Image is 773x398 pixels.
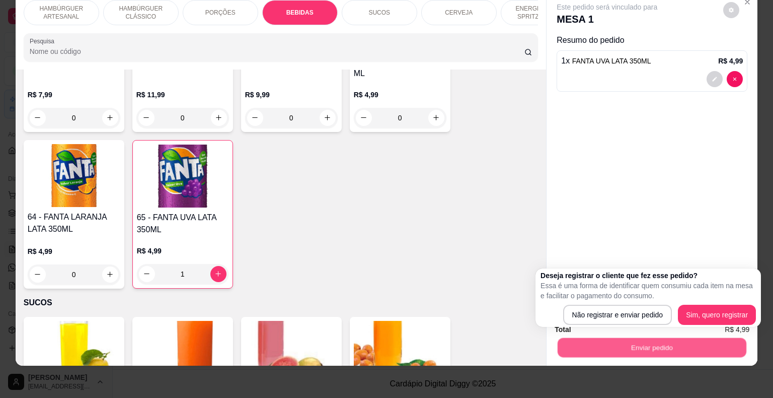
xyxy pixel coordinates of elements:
p: HAMBÚRGUER CLÁSSICO [112,5,170,21]
p: BEBIDAS [286,9,314,17]
button: Sim, quero registrar [678,305,756,325]
button: Enviar pedido [558,338,746,358]
img: product-image [354,321,446,384]
p: PORÇÕES [205,9,236,17]
button: decrease-product-quantity [727,71,743,87]
span: R$ 4,99 [725,324,749,335]
img: product-image [137,145,228,208]
label: Pesquisa [30,37,58,45]
button: decrease-product-quantity [356,110,372,126]
p: R$ 11,99 [136,90,229,100]
p: HAMBÚRGUER ARTESANAL [32,5,91,21]
p: SUCOS [24,297,538,309]
button: increase-product-quantity [211,110,227,126]
p: CERVEJA [445,9,473,17]
input: Pesquisa [30,46,524,56]
p: 1 x [561,55,651,67]
h2: Deseja registrar o cliente que fez esse pedido? [540,271,756,281]
button: decrease-product-quantity [138,110,154,126]
button: increase-product-quantity [102,267,118,283]
p: SUCOS [368,9,390,17]
p: R$ 9,99 [245,90,338,100]
p: R$ 7,99 [28,90,120,100]
img: product-image [245,321,338,384]
button: increase-product-quantity [428,110,444,126]
button: decrease-product-quantity [30,110,46,126]
p: R$ 4,99 [718,56,743,66]
button: increase-product-quantity [210,266,226,282]
p: Este pedido será vinculado para [557,2,657,12]
p: R$ 4,99 [354,90,446,100]
button: increase-product-quantity [102,110,118,126]
h4: 65 - FANTA UVA LATA 350ML [137,212,228,236]
p: R$ 4,99 [137,246,228,256]
p: R$ 4,99 [28,246,120,256]
button: decrease-product-quantity [723,2,739,18]
button: Não registrar e enviar pedido [563,305,672,325]
p: ENERGÉTICO E SPRITZ DRINK [509,5,568,21]
p: MESA 1 [557,12,657,26]
span: FANTA UVA LATA 350ML [572,57,651,65]
strong: Total [555,325,571,334]
p: Resumo do pedido [557,34,747,46]
img: product-image [28,144,120,207]
button: decrease-product-quantity [707,71,723,87]
h4: 64 - FANTA LARANJA LATA 350ML [28,211,120,235]
button: decrease-product-quantity [247,110,263,126]
p: Essa é uma forma de identificar quem consumiu cada item na mesa e facilitar o pagamento do consumo. [540,281,756,301]
img: product-image [136,321,229,384]
img: product-image [28,321,120,384]
button: increase-product-quantity [320,110,336,126]
button: decrease-product-quantity [30,267,46,283]
button: decrease-product-quantity [139,266,155,282]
